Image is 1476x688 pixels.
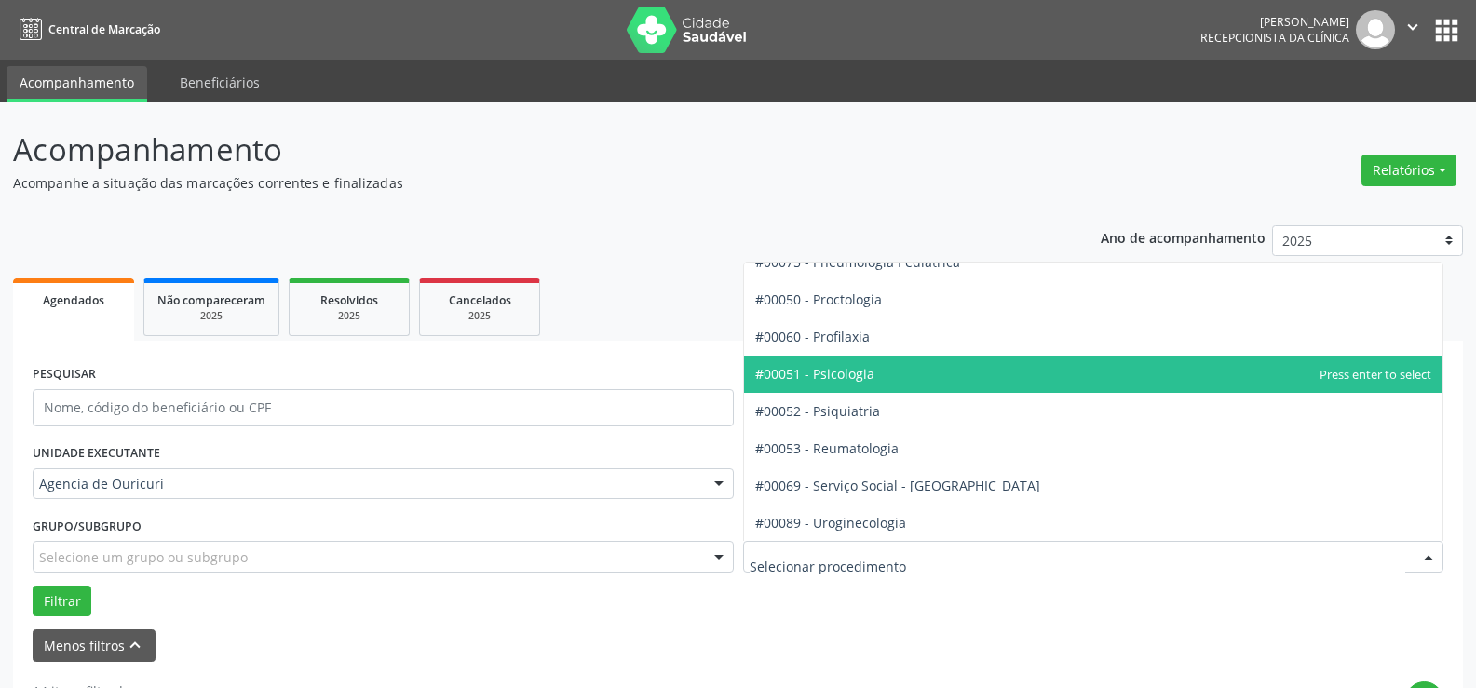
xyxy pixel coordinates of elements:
[33,586,91,617] button: Filtrar
[449,292,511,308] span: Cancelados
[167,66,273,99] a: Beneficiários
[39,475,696,493] span: Agencia de Ouricuri
[33,360,96,389] label: PESQUISAR
[157,309,265,323] div: 2025
[303,309,396,323] div: 2025
[125,635,145,655] i: keyboard_arrow_up
[39,547,248,567] span: Selecione um grupo ou subgrupo
[7,66,147,102] a: Acompanhamento
[33,629,156,662] button: Menos filtroskeyboard_arrow_up
[1402,17,1423,37] i: 
[755,402,880,420] span: #00052 - Psiquiatria
[157,292,265,308] span: Não compareceram
[13,14,160,45] a: Central de Marcação
[1200,14,1349,30] div: [PERSON_NAME]
[433,309,526,323] div: 2025
[1356,10,1395,49] img: img
[755,328,870,345] span: #00060 - Profilaxia
[1200,30,1349,46] span: Recepcionista da clínica
[33,389,734,426] input: Nome, código do beneficiário ou CPF
[1361,155,1456,186] button: Relatórios
[755,439,899,457] span: #00053 - Reumatologia
[1430,14,1463,47] button: apps
[1101,225,1266,249] p: Ano de acompanhamento
[1395,10,1430,49] button: 
[33,439,160,468] label: UNIDADE EXECUTANTE
[13,173,1028,193] p: Acompanhe a situação das marcações correntes e finalizadas
[13,127,1028,173] p: Acompanhamento
[755,290,882,308] span: #00050 - Proctologia
[43,292,104,308] span: Agendados
[755,514,906,532] span: #00089 - Uroginecologia
[755,477,1040,494] span: #00069 - Serviço Social - [GEOGRAPHIC_DATA]
[33,512,142,541] label: Grupo/Subgrupo
[755,365,874,383] span: #00051 - Psicologia
[48,21,160,37] span: Central de Marcação
[755,253,960,271] span: #00075 - Pneumologia Pediátrica
[750,547,1406,585] input: Selecionar procedimento
[320,292,378,308] span: Resolvidos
